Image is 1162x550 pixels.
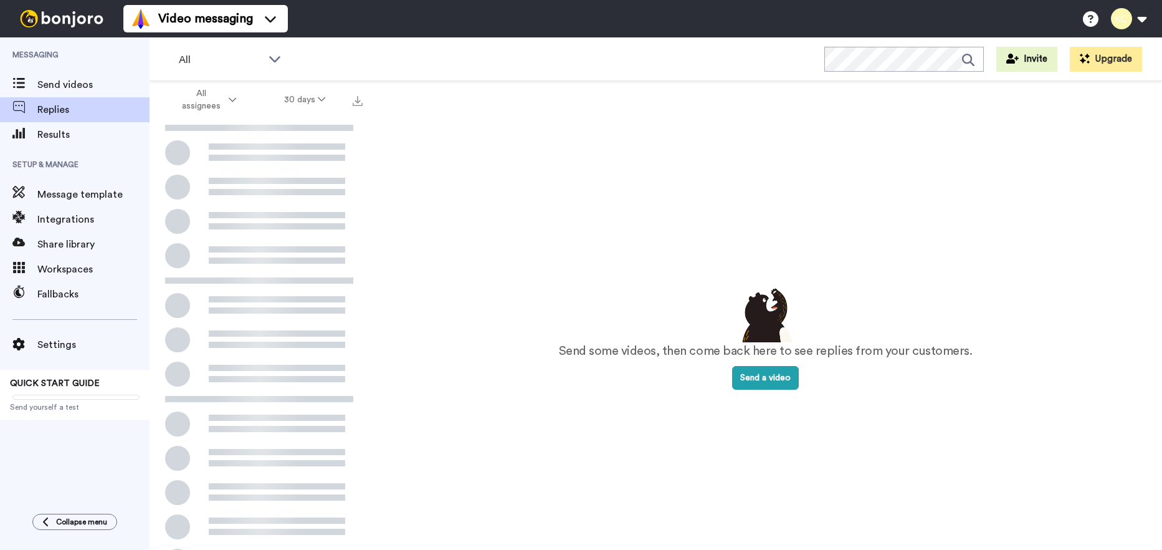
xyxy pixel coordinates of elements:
button: 30 days [260,89,350,111]
span: Video messaging [158,10,253,27]
span: Replies [37,102,150,117]
button: Collapse menu [32,514,117,530]
span: All assignees [176,87,226,112]
span: Workspaces [37,262,150,277]
span: Fallbacks [37,287,150,302]
img: bj-logo-header-white.svg [15,10,108,27]
img: vm-color.svg [131,9,151,29]
button: Send a video [732,366,799,390]
span: Share library [37,237,150,252]
span: QUICK START GUIDE [10,379,100,388]
button: Invite [996,47,1057,72]
p: Send some videos, then come back here to see replies from your customers. [559,342,973,360]
button: Export all results that match these filters now. [349,90,366,109]
span: Results [37,127,150,142]
span: Message template [37,187,150,202]
span: Send videos [37,77,150,92]
img: export.svg [353,96,363,106]
img: results-emptystates.png [735,285,797,342]
span: Collapse menu [56,517,107,527]
a: Send a video [732,374,799,382]
span: All [179,52,262,67]
span: Integrations [37,212,150,227]
button: All assignees [152,82,260,117]
button: Upgrade [1070,47,1142,72]
span: Send yourself a test [10,402,140,412]
span: Settings [37,337,150,352]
